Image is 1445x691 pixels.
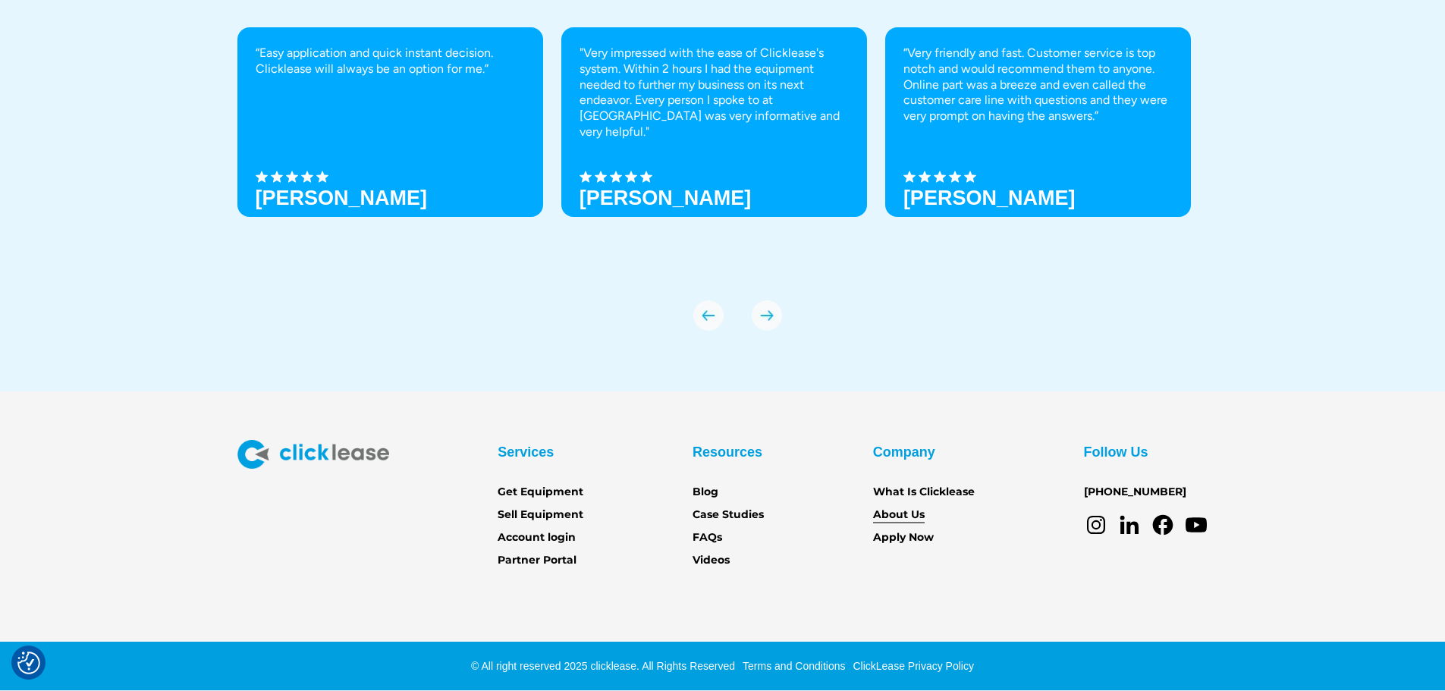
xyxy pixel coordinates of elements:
[271,171,283,183] img: Black star icon
[640,171,652,183] img: Black star icon
[873,529,934,546] a: Apply Now
[919,171,931,183] img: Black star icon
[498,484,583,501] a: Get Equipment
[580,171,592,183] img: Black star icon
[237,27,1208,331] div: carousel
[693,300,724,331] div: previous slide
[964,171,976,183] img: Black star icon
[934,171,946,183] img: Black star icon
[17,652,40,674] button: Consent Preferences
[752,300,782,331] img: arrow Icon
[693,440,762,464] div: Resources
[1084,440,1148,464] div: Follow Us
[580,187,752,209] strong: [PERSON_NAME]
[903,187,1076,209] h3: [PERSON_NAME]
[256,171,268,183] img: Black star icon
[885,27,1191,270] div: 3 of 8
[256,46,525,77] p: “Easy application and quick instant decision. Clicklease will always be an option for me.”
[471,658,735,674] div: © All right reserved 2025 clicklease. All Rights Reserved
[693,552,730,569] a: Videos
[849,660,974,672] a: ClickLease Privacy Policy
[316,171,328,183] img: Black star icon
[1084,484,1186,501] a: [PHONE_NUMBER]
[498,529,576,546] a: Account login
[237,27,543,270] div: 1 of 8
[693,529,722,546] a: FAQs
[903,46,1173,124] p: “Very friendly and fast. Customer service is top notch and would recommend them to anyone. Online...
[625,171,637,183] img: Black star icon
[580,46,849,140] p: "Very impressed with the ease of Clicklease's system. Within 2 hours I had the equipment needed t...
[498,440,554,464] div: Services
[286,171,298,183] img: Black star icon
[256,187,428,209] h3: [PERSON_NAME]
[498,552,576,569] a: Partner Portal
[739,660,845,672] a: Terms and Conditions
[873,507,925,523] a: About Us
[498,507,583,523] a: Sell Equipment
[873,440,935,464] div: Company
[693,507,764,523] a: Case Studies
[301,171,313,183] img: Black star icon
[693,484,718,501] a: Blog
[873,484,975,501] a: What Is Clicklease
[752,300,782,331] div: next slide
[693,300,724,331] img: arrow Icon
[949,171,961,183] img: Black star icon
[561,27,867,270] div: 2 of 8
[237,440,389,469] img: Clicklease logo
[610,171,622,183] img: Black star icon
[17,652,40,674] img: Revisit consent button
[595,171,607,183] img: Black star icon
[903,171,916,183] img: Black star icon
